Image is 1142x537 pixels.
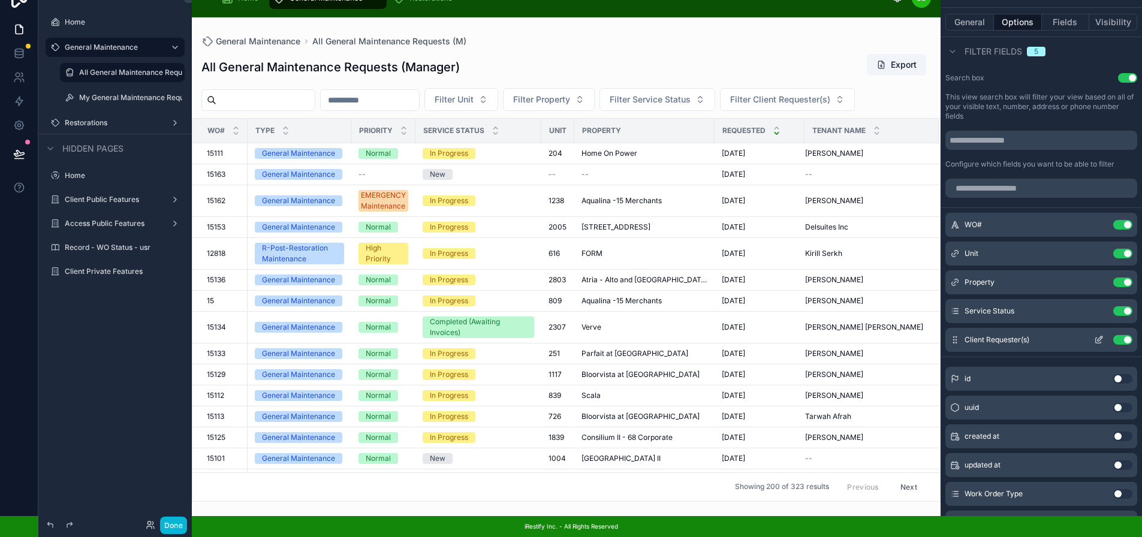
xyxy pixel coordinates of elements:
[207,170,225,179] span: 15163
[207,433,225,442] span: 15125
[79,68,182,77] label: All General Maintenance Requests (M)
[207,149,223,158] span: 15111
[207,412,240,421] a: 15113
[965,220,982,230] span: WO#
[65,267,182,276] label: Client Private Features
[207,322,240,332] a: 15134
[207,296,240,306] a: 15
[65,43,161,52] label: General Maintenance
[582,126,621,135] span: Property
[892,478,926,496] button: Next
[65,118,165,128] label: Restorations
[255,126,275,135] span: Type
[994,14,1042,31] button: Options
[945,159,1114,169] label: Configure which fields you want to be able to filter
[207,412,224,421] span: 15113
[207,454,225,463] span: 15101
[945,14,994,31] button: General
[65,219,165,228] label: Access Public Features
[207,196,225,206] span: 15162
[207,349,225,358] span: 15133
[965,277,995,287] span: Property
[207,249,240,258] a: 12818
[207,349,240,358] a: 15133
[207,454,240,463] a: 15101
[1089,14,1137,31] button: Visibility
[207,170,240,179] a: 15163
[812,126,866,135] span: Tenant Name
[207,275,225,285] span: 15136
[965,335,1029,345] span: Client Requester(s)
[207,296,214,306] span: 15
[207,370,225,379] span: 15129
[207,391,240,400] a: 15112
[735,482,829,492] span: Showing 200 of 323 results
[207,391,224,400] span: 15112
[65,243,182,252] label: Record - WO Status - usr
[965,432,999,441] span: created at
[965,46,1022,58] span: Filter fields
[207,275,240,285] a: 15136
[359,126,393,135] span: Priority
[423,126,484,135] span: Service Status
[207,149,240,158] a: 15111
[945,73,984,83] label: Search box
[722,126,766,135] span: Requested
[65,171,182,180] label: Home
[965,374,971,384] span: id
[1042,14,1090,31] button: Fields
[65,17,182,27] label: Home
[207,222,240,232] a: 15153
[965,489,1023,499] span: Work Order Type
[549,126,567,135] span: Unit
[965,403,979,412] span: uuid
[207,126,225,135] span: WO#
[207,433,240,442] a: 15125
[207,322,226,332] span: 15134
[965,249,978,258] span: Unit
[62,143,123,155] span: Hidden pages
[207,196,240,206] a: 15162
[965,306,1014,316] span: Service Status
[945,92,1137,121] label: This view search box will filter your view based on all of your visible text, number, address or ...
[965,460,1001,470] span: updated at
[207,249,225,258] span: 12818
[207,370,240,379] a: 15129
[65,195,165,204] label: Client Public Features
[1034,47,1038,56] div: 5
[207,222,225,232] span: 15153
[79,93,182,102] label: My General Maintenance Requests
